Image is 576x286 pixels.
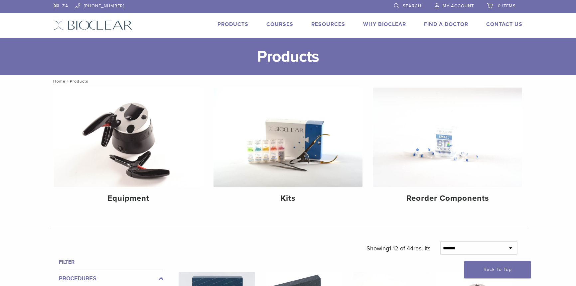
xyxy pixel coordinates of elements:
h4: Kits [219,192,357,204]
a: Why Bioclear [363,21,406,28]
h4: Equipment [59,192,198,204]
span: / [66,80,70,83]
span: 0 items [498,3,516,9]
nav: Products [49,75,527,87]
img: Kits [214,88,362,187]
a: Home [51,79,66,84]
span: 1-12 of 44 [389,245,413,252]
a: Reorder Components [373,88,522,209]
a: Back To Top [464,261,531,278]
img: Reorder Components [373,88,522,187]
img: Bioclear [54,20,132,30]
a: Kits [214,88,362,209]
a: Equipment [54,88,203,209]
span: My Account [443,3,474,9]
img: Equipment [54,88,203,187]
a: Contact Us [486,21,522,28]
a: Find A Doctor [424,21,468,28]
h4: Reorder Components [378,192,517,204]
label: Procedures [59,275,163,283]
p: Showing results [366,241,430,255]
h4: Filter [59,258,163,266]
a: Products [217,21,248,28]
a: Courses [266,21,293,28]
a: Resources [311,21,345,28]
span: Search [403,3,421,9]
